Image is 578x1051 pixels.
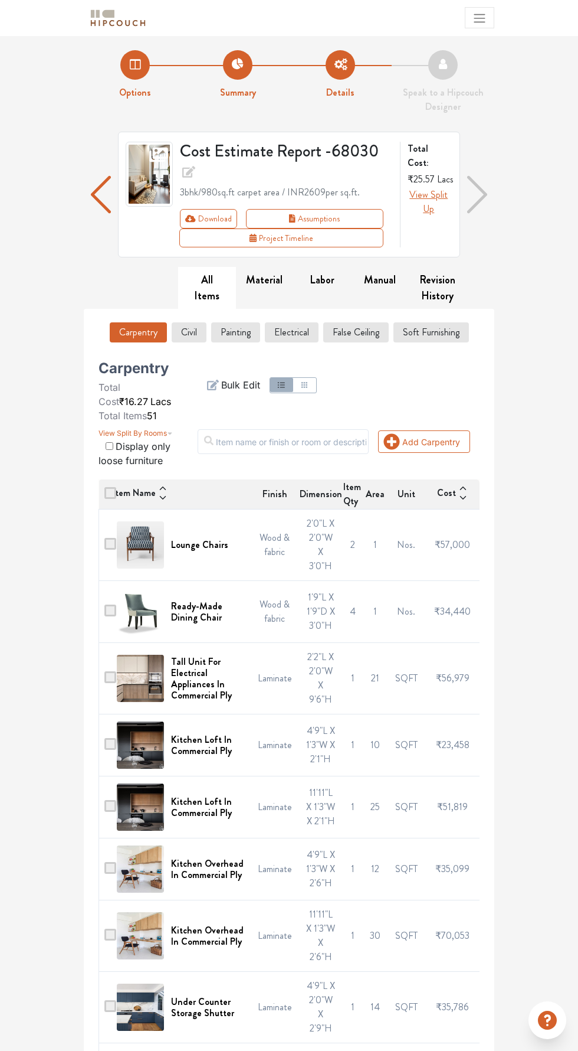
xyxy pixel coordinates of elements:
[388,642,425,714] td: SQFT
[408,142,450,170] strong: Total Cost:
[299,900,343,971] td: 11'11"L X 1'3"W X 2'6"H
[98,410,147,422] span: Total Items
[388,900,425,971] td: SQFT
[98,429,167,438] span: View Split By Rooms
[408,188,450,216] button: View Split Up
[198,429,369,454] input: Item name or finish or room or description
[435,538,470,551] span: ₹57,000
[171,539,228,550] h6: Lounge Chairs
[363,776,388,838] td: 25
[299,776,343,838] td: 11'11"L X 1'3"W X 2'1"H
[251,509,299,580] td: Wood & fabric
[363,509,388,580] td: 1
[343,971,363,1043] td: 1
[211,322,260,342] button: Painting
[408,267,466,309] button: Revision History
[363,971,388,1043] td: 14
[435,929,469,942] span: ₹70,053
[326,86,354,99] strong: Details
[88,8,147,28] img: logo-horizontal.svg
[236,267,294,293] button: Material
[171,996,244,1019] h6: Under Counter Storage Shutter
[119,396,148,407] span: ₹16.27
[117,784,164,831] img: Kitchen Loft In Commercial Ply
[408,172,435,186] span: ₹25.57
[246,209,383,228] button: Assumptions
[388,580,425,642] td: Nos.
[403,86,484,113] strong: Speak to a Hipcouch Designer
[251,642,299,714] td: Laminate
[388,838,425,900] td: SQFT
[363,900,388,971] td: 30
[437,800,468,814] span: ₹51,819
[98,423,173,439] button: View Split By Rooms
[221,378,260,392] span: Bulk Edit
[126,142,173,207] img: gallery
[299,971,343,1043] td: 4'9"L X 2'0"W X 2'9"H
[150,396,171,407] span: Lacs
[172,322,206,342] button: Civil
[299,580,343,642] td: 1'9"L X 1'9"D X 3'0"H
[251,714,299,776] td: Laminate
[409,188,448,216] span: View Split Up
[113,486,156,502] span: Item Name
[98,409,157,423] li: 51
[117,521,164,569] img: Lounge Chairs
[265,322,318,342] button: Electrical
[398,487,415,501] span: Unit
[351,267,409,293] button: Manual
[171,656,244,701] h6: Tall Unit For Electrical Appliances In Commercial Ply
[363,714,388,776] td: 10
[117,846,164,893] img: Kitchen Overhead In Commercial Ply
[343,838,363,900] td: 1
[436,671,469,685] span: ₹56,979
[171,796,244,818] h6: Kitchen Loft In Commercial Ply
[436,1000,469,1014] span: ₹35,786
[180,209,237,228] button: Download
[343,642,363,714] td: 1
[343,480,362,508] span: Item Qty
[299,838,343,900] td: 4'9"L X 1'3"W X 2'6"H
[437,486,456,502] span: Cost
[251,838,299,900] td: Laminate
[363,838,388,900] td: 12
[207,378,260,392] button: Bulk Edit
[343,714,363,776] td: 1
[343,900,363,971] td: 1
[388,776,425,838] td: SQFT
[171,600,244,623] h6: Ready-Made Dining Chair
[251,776,299,838] td: Laminate
[119,86,151,99] strong: Options
[171,858,244,880] h6: Kitchen Overhead In Commercial Ply
[363,580,388,642] td: 1
[110,322,167,342] button: Carpentry
[98,364,169,373] h5: Carpentry
[434,605,471,618] span: ₹34,440
[98,440,170,466] span: Display only loose furniture
[293,267,351,293] button: Labor
[91,163,111,226] img: arrow left
[299,714,343,776] td: 4'9"L X 1'3"W X 2'1"H
[171,925,244,947] h6: Kitchen Overhead In Commercial Ply
[343,580,363,642] td: 4
[220,86,256,99] strong: Summary
[363,642,388,714] td: 21
[98,381,120,407] span: Total Cost
[251,580,299,642] td: Wood & fabric
[388,971,425,1043] td: SQFT
[299,509,343,580] td: 2'0"L X 2'0"W X 3'0"H
[117,984,164,1031] img: Under Counter Storage Shutter
[300,487,342,501] span: Dimension
[388,509,425,580] td: Nos.
[180,142,392,184] h3: Cost Estimate Report - 68030
[117,912,164,959] img: Kitchen Overhead In Commercial Ply
[393,322,469,342] button: Soft Furnishing
[366,487,385,501] span: Area
[117,655,164,702] img: Tall Unit For Electrical Appliances In Commercial Ply
[251,900,299,971] td: Laminate
[262,487,287,501] span: Finish
[88,5,147,31] span: logo-horizontal.svg
[299,642,343,714] td: 2'2"L X 2'0"W X 9'6"H
[117,588,164,635] img: Ready-Made Dining Chair
[378,430,470,453] button: Add Carpentry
